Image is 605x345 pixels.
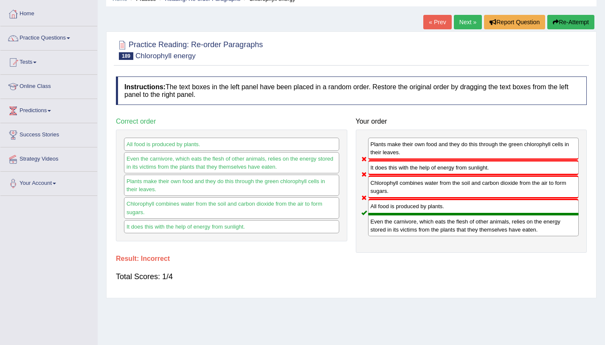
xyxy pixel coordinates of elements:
div: All food is produced by plants. [124,138,339,151]
div: Even the carnivore, which eats the flesh of other animals, relies on the energy stored in its vic... [124,152,339,173]
h4: Correct order [116,118,347,125]
small: Chlorophyll energy [135,52,196,60]
div: Chlorophyll combines water from the soil and carbon dioxide from the air to form sugars. [368,175,579,198]
span: 189 [119,52,133,60]
h4: Your order [356,118,587,125]
a: Practice Questions [0,26,97,48]
button: Re-Attempt [547,15,594,29]
a: Home [0,2,97,23]
h4: Result: [116,255,587,263]
div: It does this with the help of energy from sunlight. [368,160,579,175]
a: Success Stories [0,123,97,144]
a: Tests [0,51,97,72]
div: Chlorophyll combines water from the soil and carbon dioxide from the air to form sugars. [124,197,339,218]
h4: The text boxes in the left panel have been placed in a random order. Restore the original order b... [116,76,587,105]
button: Report Question [484,15,545,29]
div: It does this with the help of energy from sunlight. [124,220,339,233]
div: Even the carnivore, which eats the flesh of other animals, relies on the energy stored in its vic... [368,214,579,236]
div: All food is produced by plants. [368,199,579,214]
a: « Prev [423,15,451,29]
div: Plants make their own food and they do this through the green chlorophyll cells in their leaves. [124,175,339,196]
div: Plants make their own food and they do this through the green chlorophyll cells in their leaves. [368,138,579,160]
a: Online Class [0,75,97,96]
a: Strategy Videos [0,147,97,169]
a: Your Account [0,172,97,193]
a: Predictions [0,99,97,120]
b: Instructions: [124,83,166,90]
h2: Practice Reading: Re-order Paragraphs [116,39,263,60]
div: Total Scores: 1/4 [116,266,587,287]
a: Next » [454,15,482,29]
